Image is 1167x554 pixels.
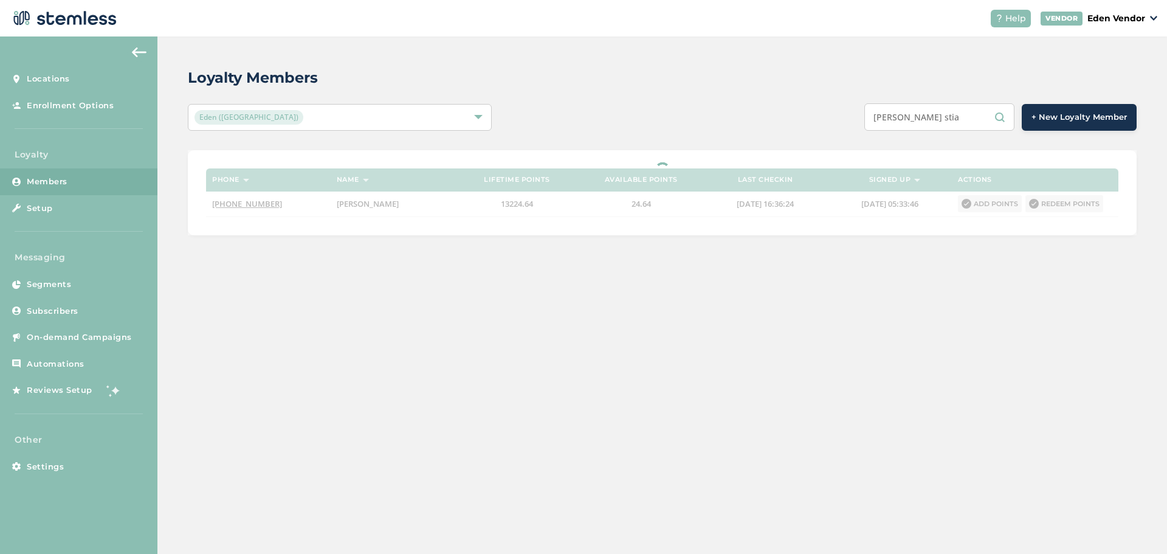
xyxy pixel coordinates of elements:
[102,378,126,403] img: glitter-stars-b7820f95.gif
[1106,496,1167,554] iframe: Chat Widget
[1041,12,1083,26] div: VENDOR
[1031,111,1127,123] span: + New Loyalty Member
[27,176,67,188] span: Members
[27,305,78,317] span: Subscribers
[10,6,117,30] img: logo-dark-0685b13c.svg
[1005,12,1026,25] span: Help
[27,100,114,112] span: Enrollment Options
[27,203,53,215] span: Setup
[1150,16,1157,21] img: icon_down-arrow-small-66adaf34.svg
[194,110,303,125] span: Eden ([GEOGRAPHIC_DATA])
[1022,104,1137,131] button: + New Loyalty Member
[864,103,1014,131] input: Search
[27,73,70,85] span: Locations
[27,358,84,370] span: Automations
[996,15,1003,22] img: icon-help-white-03924b79.svg
[27,279,71,291] span: Segments
[132,47,146,57] img: icon-arrow-back-accent-c549486e.svg
[1087,12,1145,25] p: Eden Vendor
[188,67,318,89] h2: Loyalty Members
[27,331,132,344] span: On-demand Campaigns
[27,461,64,473] span: Settings
[27,384,92,396] span: Reviews Setup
